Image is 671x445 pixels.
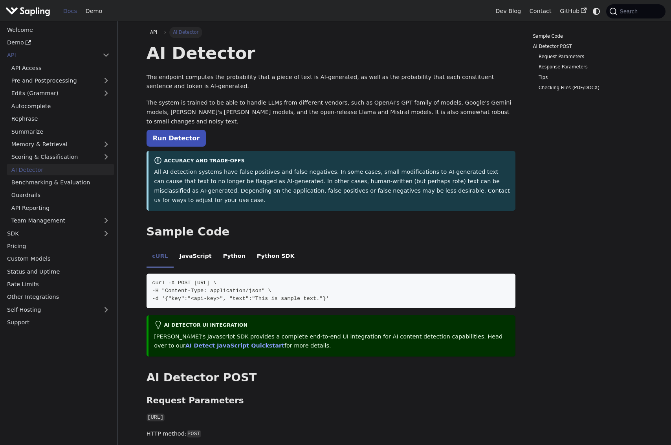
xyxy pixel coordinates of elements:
[7,75,114,86] a: Pre and Postprocessing
[3,50,98,61] a: API
[154,321,510,330] div: AI Detector UI integration
[3,24,114,35] a: Welcome
[217,246,251,268] li: Python
[3,37,114,48] a: Demo
[3,304,114,315] a: Self-Hosting
[152,280,216,286] span: curl -X POST [URL] \
[147,130,206,147] a: Run Detector
[3,241,114,252] a: Pricing
[3,266,114,277] a: Status and Uptime
[169,27,202,38] span: AI Detector
[147,414,165,421] code: [URL]
[7,177,114,188] a: Benchmarking & Evaluation
[3,279,114,290] a: Rate Limits
[7,62,114,74] a: API Access
[147,73,516,92] p: The endpoint computes the probability that a piece of text is AI-generated, as well as the probab...
[3,317,114,328] a: Support
[7,100,114,112] a: Autocomplete
[152,288,271,294] span: -H "Content-Type: application/json" \
[150,29,157,35] span: API
[7,202,114,213] a: API Reporting
[5,6,53,17] a: Sapling.aiSapling.ai
[7,189,114,201] a: Guardrails
[3,291,114,303] a: Other Integrations
[7,164,114,175] a: AI Detector
[7,151,114,163] a: Scoring & Classification
[617,8,642,15] span: Search
[539,84,637,92] a: Checking Files (PDF/DOCX)
[491,5,525,17] a: Dev Blog
[539,63,637,71] a: Response Parameters
[154,332,510,351] p: [PERSON_NAME]'s Javascript SDK provides a complete end-to-end UI integration for AI content detec...
[5,6,50,17] img: Sapling.ai
[3,253,114,265] a: Custom Models
[152,296,329,302] span: -d '{"key":"<api-key>", "text":"This is sample text."}'
[81,5,106,17] a: Demo
[147,98,516,126] p: The system is trained to be able to handle LLMs from different vendors, such as OpenAI's GPT fami...
[555,5,590,17] a: GitHub
[147,42,516,64] h1: AI Detector
[539,74,637,81] a: Tips
[533,33,640,40] a: Sample Code
[147,246,174,268] li: cURL
[533,43,640,50] a: AI Detector POST
[98,50,114,61] button: Collapse sidebar category 'API'
[174,246,217,268] li: JavaScript
[7,126,114,137] a: Summarize
[147,225,516,239] h2: Sample Code
[7,113,114,125] a: Rephrase
[147,371,516,385] h2: AI Detector POST
[187,430,202,438] code: POST
[7,88,114,99] a: Edits (Grammar)
[3,228,98,239] a: SDK
[147,27,516,38] nav: Breadcrumbs
[251,246,300,268] li: Python SDK
[606,4,665,18] button: Search (Command+K)
[7,139,114,150] a: Memory & Retrieval
[185,342,284,349] a: AI Detect JavaScript Quickstart
[59,5,81,17] a: Docs
[98,228,114,239] button: Expand sidebar category 'SDK'
[154,167,510,205] p: All AI detection systems have false positives and false negatives. In some cases, small modificat...
[591,6,602,17] button: Switch between dark and light mode (currently system mode)
[525,5,556,17] a: Contact
[154,156,510,166] div: Accuracy and Trade-offs
[147,395,516,406] h3: Request Parameters
[539,53,637,61] a: Request Parameters
[7,215,114,226] a: Team Management
[147,27,161,38] a: API
[147,429,516,439] p: HTTP method:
